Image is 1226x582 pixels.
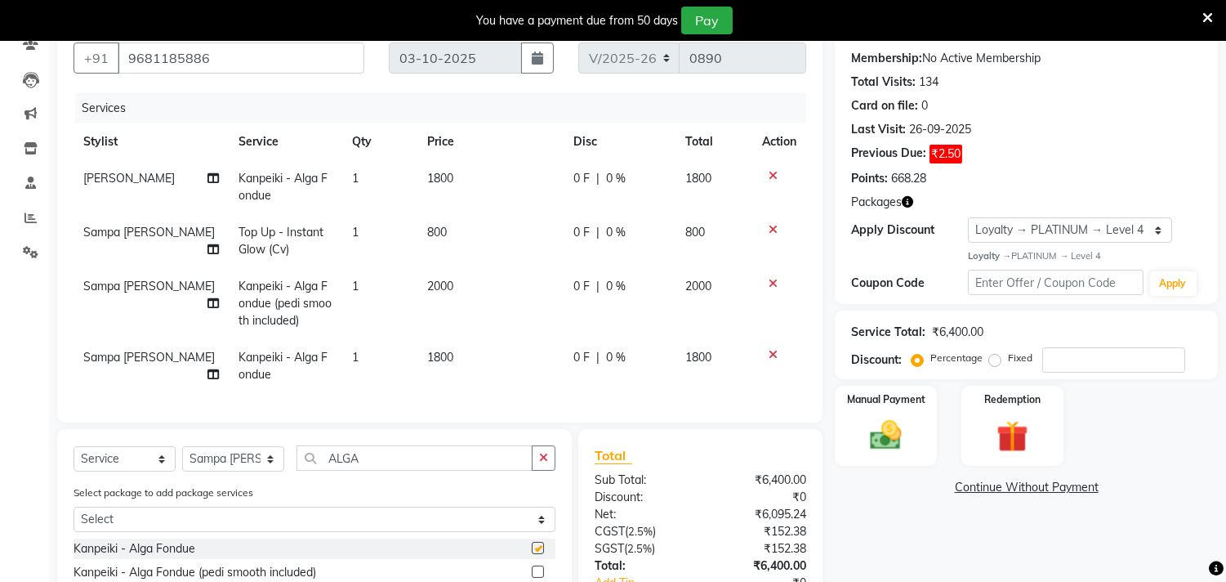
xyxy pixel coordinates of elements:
button: +91 [74,43,119,74]
div: PLATINUM → Level 4 [968,249,1201,263]
span: 0 F [573,170,590,187]
div: 26-09-2025 [909,121,971,138]
input: Enter Offer / Coupon Code [968,270,1143,295]
span: 0 % [606,278,626,295]
span: 800 [427,225,447,240]
span: | [596,278,600,295]
img: _cash.svg [860,417,912,454]
span: 0 % [606,349,626,366]
div: You have a payment due from 50 days [476,12,678,29]
th: Total [676,123,753,160]
div: Kanpeiki - Alga Fondue (pedi smooth included) [74,564,316,581]
div: Discount: [582,489,701,506]
div: Discount: [851,351,902,369]
span: Sampa [PERSON_NAME] [83,350,215,365]
span: 1800 [686,171,712,186]
span: Top Up - Instant Glow (Cv) [239,225,324,257]
span: 1 [352,279,359,293]
label: Percentage [930,351,983,365]
span: | [596,170,600,187]
div: Coupon Code [851,275,968,292]
div: Total Visits: [851,74,916,91]
input: Search or Scan [296,445,533,471]
div: Last Visit: [851,121,906,138]
span: Kanpeiki - Alga Fondue [239,350,328,382]
div: Sub Total: [582,472,701,489]
span: 2.5% [627,542,652,555]
span: 0 F [573,278,590,295]
label: Fixed [1008,351,1032,365]
div: Previous Due: [851,145,926,163]
div: Card on file: [851,97,918,114]
span: 1800 [686,350,712,365]
label: Redemption [984,392,1041,407]
span: 0 % [606,170,626,187]
div: ( ) [582,523,701,540]
span: CGST [595,524,625,539]
a: Continue Without Payment [838,479,1215,496]
span: 0 F [573,349,590,366]
span: SGST [595,541,624,556]
div: 668.28 [891,170,926,187]
button: Apply [1150,271,1197,296]
div: ( ) [582,540,701,557]
div: Points: [851,170,888,187]
div: Total: [582,557,701,575]
th: Service [230,123,343,160]
div: 134 [919,74,938,91]
span: Total [595,447,632,464]
input: Search by Name/Mobile/Email/Code [118,43,364,74]
span: | [596,349,600,366]
span: 2000 [686,279,712,293]
span: Kanpeiki - Alga Fondue (pedi smooth included) [239,279,332,328]
div: Membership: [851,50,922,67]
span: 1 [352,225,359,240]
span: Sampa [PERSON_NAME] [83,279,215,293]
span: 2000 [427,279,453,293]
div: No Active Membership [851,50,1201,67]
th: Price [417,123,564,160]
span: 1800 [427,171,453,186]
div: Apply Discount [851,222,968,239]
span: 2.5% [628,525,653,538]
div: ₹152.38 [701,540,819,557]
span: Packages [851,194,902,211]
div: Kanpeiki - Alga Fondue [74,540,195,557]
span: 0 % [606,224,626,241]
span: 1800 [427,350,453,365]
span: 1 [352,350,359,365]
div: Services [75,93,818,123]
span: Sampa [PERSON_NAME] [83,225,215,240]
span: Kanpeiki - Alga Fondue [239,171,328,203]
span: 1 [352,171,359,186]
div: 0 [921,97,928,114]
th: Disc [564,123,675,160]
label: Manual Payment [847,392,925,407]
span: [PERSON_NAME] [83,171,175,186]
th: Stylist [74,123,230,160]
div: Net: [582,506,701,523]
span: 800 [686,225,706,240]
div: ₹6,095.24 [701,506,819,523]
button: Pay [681,7,733,34]
span: 0 F [573,224,590,241]
div: ₹6,400.00 [701,472,819,489]
div: ₹6,400.00 [701,557,819,575]
div: ₹0 [701,489,819,506]
img: _gift.svg [987,417,1038,457]
label: Select package to add package services [74,486,253,500]
div: ₹152.38 [701,523,819,540]
span: ₹2.50 [930,145,962,163]
div: ₹6,400.00 [932,324,983,341]
th: Action [752,123,806,160]
th: Qty [342,123,417,160]
span: | [596,224,600,241]
strong: Loyalty → [968,250,1011,262]
div: Service Total: [851,324,925,341]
